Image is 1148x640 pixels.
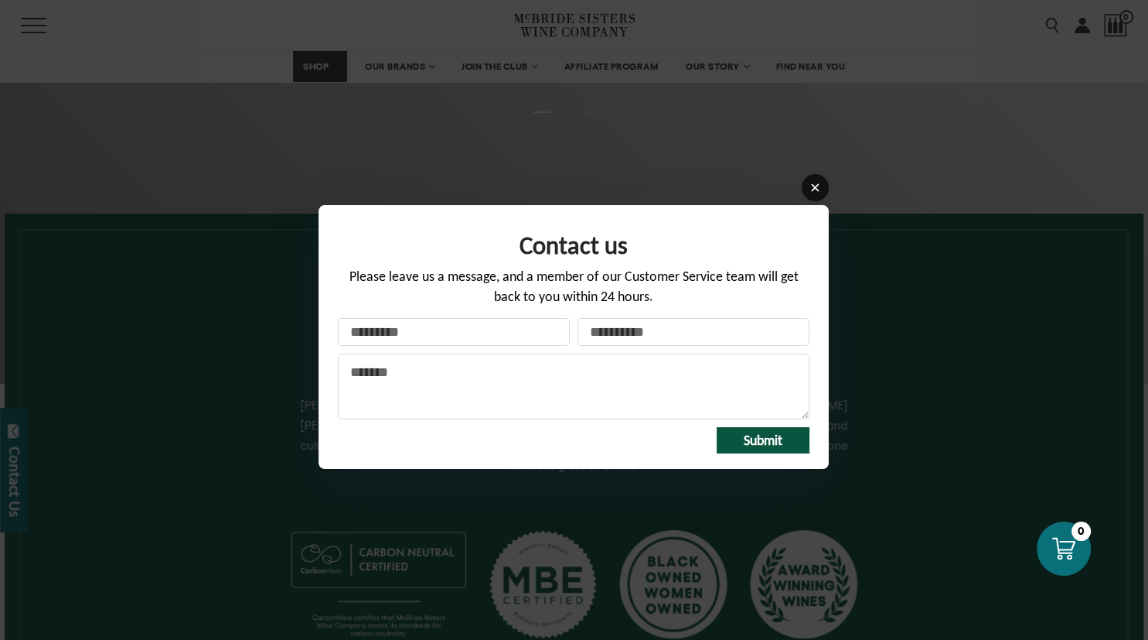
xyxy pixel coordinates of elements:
div: 0 [1071,522,1091,541]
div: Please leave us a message, and a member of our Customer Service team will get back to you within ... [338,267,809,317]
input: Your name [338,318,570,346]
span: Submit [744,432,782,449]
div: Form title [338,221,809,267]
textarea: Message [338,354,809,419]
button: Submit [717,427,809,453]
span: Contact us [519,230,628,261]
input: Your email [577,318,809,346]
